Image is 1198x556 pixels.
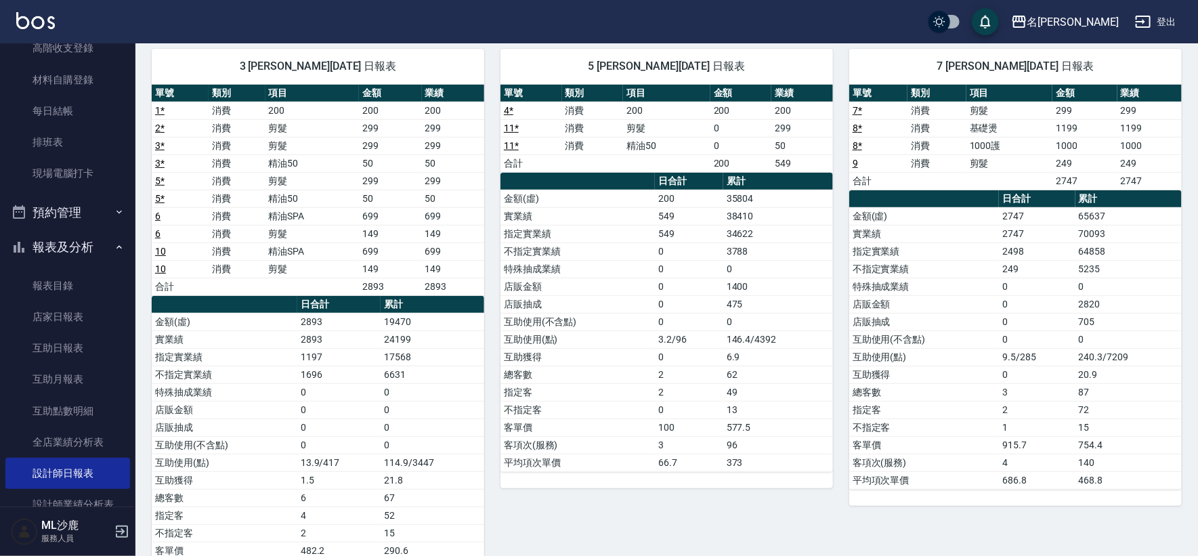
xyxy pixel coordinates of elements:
td: 金額(虛) [849,207,999,225]
td: 0 [655,242,723,260]
td: 2747 [1052,172,1117,190]
td: 不指定客 [152,524,297,542]
td: 特殊抽成業績 [500,260,655,278]
td: 299 [422,137,484,154]
td: 87 [1075,383,1182,401]
th: 項目 [265,85,360,102]
td: 240.3/7209 [1075,348,1182,366]
td: 200 [623,102,710,119]
td: 686.8 [999,471,1075,489]
td: 96 [723,436,833,454]
td: 50 [422,154,484,172]
td: 指定實業績 [500,225,655,242]
td: 0 [710,137,772,154]
td: 實業績 [500,207,655,225]
table: a dense table [500,85,833,173]
td: 49 [723,383,833,401]
button: 名[PERSON_NAME] [1006,8,1124,36]
td: 754.4 [1075,436,1182,454]
td: 剪髮 [265,137,360,154]
td: 149 [359,225,421,242]
td: 200 [710,102,772,119]
td: 299 [359,172,421,190]
td: 客單價 [500,419,655,436]
td: 精油SPA [265,242,360,260]
td: 299 [422,119,484,137]
td: 消費 [209,260,265,278]
td: 互助獲得 [849,366,999,383]
td: 互助使用(點) [500,330,655,348]
a: 6 [155,211,161,221]
td: 140 [1075,454,1182,471]
td: 總客數 [152,489,297,507]
a: 設計師業績分析表 [5,489,130,520]
td: 64858 [1075,242,1182,260]
p: 服務人員 [41,532,110,544]
td: 消費 [209,137,265,154]
td: 指定客 [152,507,297,524]
td: 消費 [209,102,265,119]
td: 1400 [723,278,833,295]
td: 0 [655,348,723,366]
a: 報表目錄 [5,270,130,301]
td: 50 [771,137,833,154]
td: 35804 [723,190,833,207]
th: 金額 [710,85,772,102]
img: Person [11,518,38,545]
td: 0 [655,401,723,419]
td: 6631 [381,366,484,383]
button: 預約管理 [5,195,130,230]
td: 合計 [849,172,907,190]
td: 不指定實業績 [500,242,655,260]
a: 現場電腦打卡 [5,158,130,189]
td: 6 [297,489,381,507]
th: 業績 [422,85,484,102]
td: 200 [422,102,484,119]
td: 66.7 [655,454,723,471]
td: 互助使用(點) [849,348,999,366]
td: 客單價 [849,436,999,454]
th: 金額 [1052,85,1117,102]
td: 精油SPA [265,207,360,225]
td: 剪髮 [265,172,360,190]
td: 消費 [907,137,966,154]
th: 類別 [562,85,624,102]
td: 1 [999,419,1075,436]
td: 3788 [723,242,833,260]
td: 剪髮 [265,260,360,278]
td: 0 [381,401,484,419]
td: 0 [381,436,484,454]
td: 0 [297,383,381,401]
td: 15 [1075,419,1182,436]
td: 店販抽成 [849,313,999,330]
td: 剪髮 [966,102,1052,119]
a: 互助日報表 [5,333,130,364]
td: 13 [723,401,833,419]
td: 互助使用(不含點) [500,313,655,330]
td: 19470 [381,313,484,330]
a: 材料自購登錄 [5,64,130,95]
div: 名[PERSON_NAME] [1027,14,1119,30]
td: 精油50 [265,190,360,207]
td: 200 [655,190,723,207]
td: 3 [655,436,723,454]
td: 200 [771,102,833,119]
td: 金額(虛) [500,190,655,207]
td: 17568 [381,348,484,366]
th: 累計 [723,173,833,190]
td: 0 [655,295,723,313]
td: 699 [359,207,421,225]
th: 類別 [907,85,966,102]
td: 15 [381,524,484,542]
td: 0 [1075,330,1182,348]
span: 3 [PERSON_NAME][DATE] 日報表 [168,60,468,73]
td: 65637 [1075,207,1182,225]
td: 549 [655,225,723,242]
td: 0 [655,278,723,295]
td: 0 [999,330,1075,348]
td: 店販金額 [849,295,999,313]
td: 精油50 [623,137,710,154]
th: 類別 [209,85,265,102]
td: 2820 [1075,295,1182,313]
td: 2747 [999,225,1075,242]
